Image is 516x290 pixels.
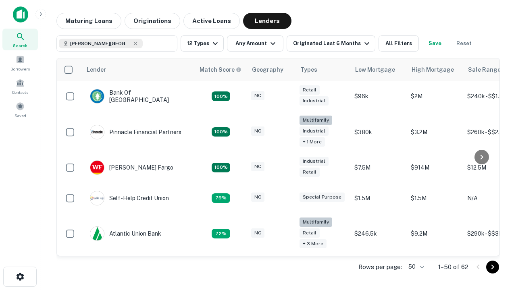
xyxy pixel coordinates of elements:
div: Industrial [300,126,329,136]
th: Low Mortgage [350,58,407,81]
div: Bank Of [GEOGRAPHIC_DATA] [90,89,187,104]
div: Retail [300,228,320,238]
div: Industrial [300,96,329,106]
th: Geography [247,58,295,81]
div: NC [251,193,264,202]
img: picture [90,125,104,139]
div: High Mortgage [412,65,454,75]
button: 12 Types [181,35,224,52]
img: capitalize-icon.png [13,6,28,23]
div: Self-help Credit Union [90,191,169,205]
button: Originated Last 6 Months [287,35,375,52]
div: Matching Properties: 15, hasApolloMatch: undefined [212,163,230,172]
a: Saved [2,99,38,120]
img: picture [90,227,104,240]
div: NC [251,126,264,136]
button: All Filters [379,35,419,52]
iframe: Chat Widget [476,226,516,264]
td: $914M [407,152,463,183]
div: Matching Properties: 25, hasApolloMatch: undefined [212,127,230,137]
button: Lenders [243,13,291,29]
a: Search [2,29,38,50]
div: Retail [300,168,320,177]
button: Any Amount [227,35,283,52]
div: Lender [87,65,106,75]
div: Sale Range [468,65,501,75]
button: Maturing Loans [56,13,121,29]
th: Lender [82,58,195,81]
button: Active Loans [183,13,240,29]
div: Industrial [300,157,329,166]
td: $7.5M [350,152,407,183]
div: Atlantic Union Bank [90,226,161,241]
div: NC [251,228,264,238]
div: NC [251,162,264,171]
th: High Mortgage [407,58,463,81]
th: Types [295,58,350,81]
div: + 3 more [300,239,327,249]
div: + 1 more [300,137,325,147]
td: $2M [407,81,463,112]
td: $3.3M [407,254,463,284]
th: Capitalize uses an advanced AI algorithm to match your search with the best lender. The match sco... [195,58,247,81]
div: Capitalize uses an advanced AI algorithm to match your search with the best lender. The match sco... [200,65,241,74]
div: Matching Properties: 10, hasApolloMatch: undefined [212,229,230,238]
div: Originated Last 6 Months [293,39,372,48]
td: $1.5M [407,183,463,213]
div: Matching Properties: 11, hasApolloMatch: undefined [212,193,230,203]
td: $380k [350,112,407,152]
img: picture [90,89,104,103]
div: NC [251,91,264,100]
div: Multifamily [300,217,332,227]
div: Geography [252,65,283,75]
td: $200k [350,254,407,284]
div: [PERSON_NAME] Fargo [90,160,173,175]
span: [PERSON_NAME][GEOGRAPHIC_DATA], [GEOGRAPHIC_DATA] [70,40,131,47]
div: Types [300,65,317,75]
div: Pinnacle Financial Partners [90,125,181,139]
td: $9.2M [407,213,463,254]
p: Rows per page: [358,262,402,272]
td: $1.5M [350,183,407,213]
td: $246.5k [350,213,407,254]
h6: Match Score [200,65,240,74]
div: Special Purpose [300,193,345,202]
div: 50 [405,261,425,273]
a: Contacts [2,75,38,97]
img: picture [90,161,104,174]
p: 1–50 of 62 [438,262,468,272]
span: Search [13,42,27,49]
td: $3.2M [407,112,463,152]
span: Contacts [12,89,28,95]
div: Matching Properties: 14, hasApolloMatch: undefined [212,91,230,101]
div: Multifamily [300,116,332,125]
span: Saved [15,112,26,119]
button: Originations [125,13,180,29]
div: Retail [300,85,320,95]
button: Reset [451,35,477,52]
span: Borrowers [10,66,30,72]
img: picture [90,191,104,205]
div: Low Mortgage [355,65,395,75]
td: $96k [350,81,407,112]
a: Borrowers [2,52,38,74]
button: Go to next page [486,261,499,273]
button: Save your search to get updates of matches that match your search criteria. [422,35,448,52]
